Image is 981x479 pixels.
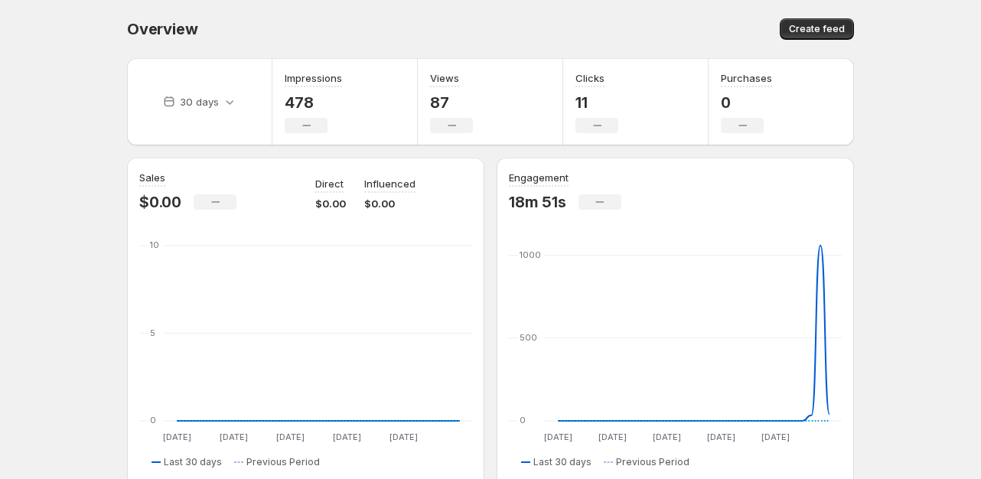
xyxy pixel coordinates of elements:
[139,170,165,185] h3: Sales
[616,456,689,468] span: Previous Period
[364,196,416,211] p: $0.00
[520,249,541,260] text: 1000
[653,432,681,442] text: [DATE]
[544,432,572,442] text: [DATE]
[127,20,197,38] span: Overview
[150,327,155,338] text: 5
[575,70,605,86] h3: Clicks
[276,432,305,442] text: [DATE]
[246,456,320,468] span: Previous Period
[520,332,537,343] text: 500
[430,93,473,112] p: 87
[163,432,191,442] text: [DATE]
[180,94,219,109] p: 30 days
[285,93,342,112] p: 478
[315,196,346,211] p: $0.00
[789,23,845,35] span: Create feed
[315,176,344,191] p: Direct
[780,18,854,40] button: Create feed
[520,415,526,425] text: 0
[721,70,772,86] h3: Purchases
[150,239,159,250] text: 10
[364,176,416,191] p: Influenced
[150,415,156,425] text: 0
[164,456,222,468] span: Last 30 days
[139,193,181,211] p: $0.00
[430,70,459,86] h3: Views
[533,456,592,468] span: Last 30 days
[707,432,735,442] text: [DATE]
[333,432,361,442] text: [DATE]
[598,432,627,442] text: [DATE]
[220,432,248,442] text: [DATE]
[389,432,418,442] text: [DATE]
[575,93,618,112] p: 11
[721,93,772,112] p: 0
[509,170,569,185] h3: Engagement
[761,432,790,442] text: [DATE]
[285,70,342,86] h3: Impressions
[509,193,566,211] p: 18m 51s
